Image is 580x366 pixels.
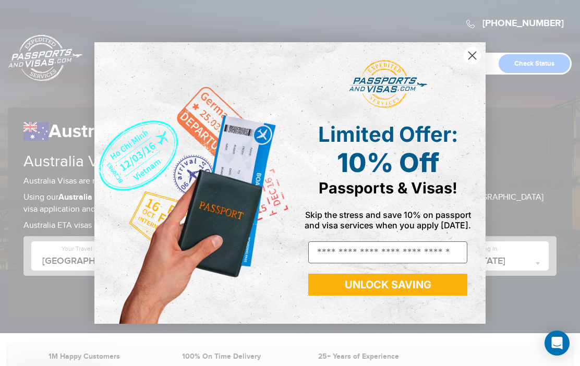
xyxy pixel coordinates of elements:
span: Skip the stress and save 10% on passport and visa services when you apply [DATE]. [305,210,471,230]
img: de9cda0d-0715-46ca-9a25-073762a91ba7.png [94,42,290,324]
span: Limited Offer: [318,121,458,147]
img: passports and visas [349,60,427,109]
button: Close dialog [463,46,481,65]
span: 10% Off [337,147,439,178]
span: Passports & Visas! [319,179,457,197]
button: UNLOCK SAVING [308,274,467,296]
div: Open Intercom Messenger [545,331,570,356]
